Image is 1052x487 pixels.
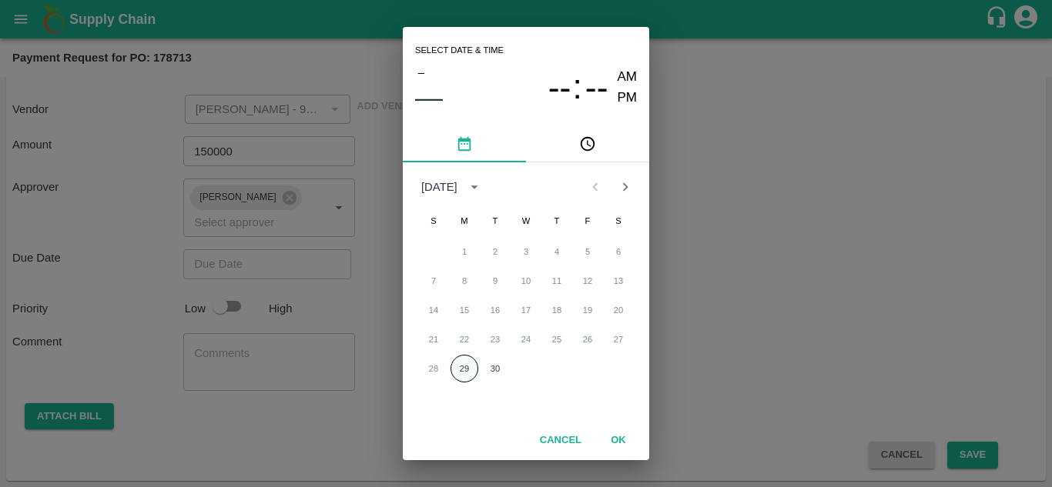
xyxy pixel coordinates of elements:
[572,67,581,108] span: :
[415,62,427,82] button: –
[574,205,601,236] span: Friday
[481,205,509,236] span: Tuesday
[415,82,443,113] button: ––
[618,67,638,88] button: AM
[421,178,457,195] div: [DATE]
[415,39,504,62] span: Select date & time
[548,67,571,108] button: --
[543,205,571,236] span: Thursday
[462,175,487,199] button: calendar view is open, switch to year view
[451,355,478,382] button: 29
[418,62,424,82] span: –
[451,205,478,236] span: Monday
[611,172,640,202] button: Next month
[585,68,608,108] span: --
[585,67,608,108] button: --
[618,88,638,108] button: PM
[481,355,509,382] button: 30
[512,205,540,236] span: Wednesday
[403,125,526,162] button: pick date
[594,427,643,454] button: OK
[605,205,632,236] span: Saturday
[526,125,649,162] button: pick time
[534,427,588,454] button: Cancel
[420,205,447,236] span: Sunday
[548,68,571,108] span: --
